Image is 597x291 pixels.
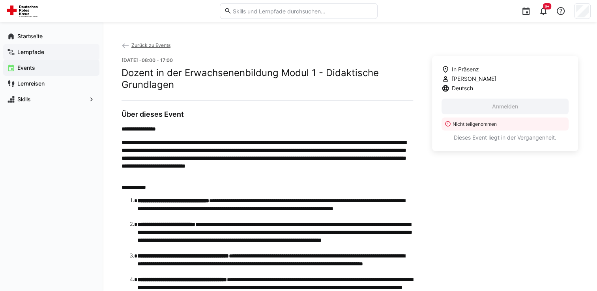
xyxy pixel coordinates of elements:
[452,75,496,83] span: [PERSON_NAME]
[122,67,413,91] h2: Dozent in der Erwachsenenbildung Modul 1 - Didaktische Grundlagen
[442,99,569,114] button: Anmelden
[453,121,564,127] p: Nicht teilgenommen
[122,57,173,63] span: [DATE] · 08:00 - 17:00
[131,42,170,48] span: Zurück zu Events
[232,7,373,15] input: Skills und Lernpfade durchsuchen…
[452,65,479,73] span: In Präsenz
[122,110,413,119] h3: Über dieses Event
[452,84,473,92] span: Deutsch
[442,134,569,142] p: Dieses Event liegt in der Vergangenheit.
[545,4,550,9] span: 9+
[491,103,519,110] span: Anmelden
[122,42,170,48] a: Zurück zu Events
